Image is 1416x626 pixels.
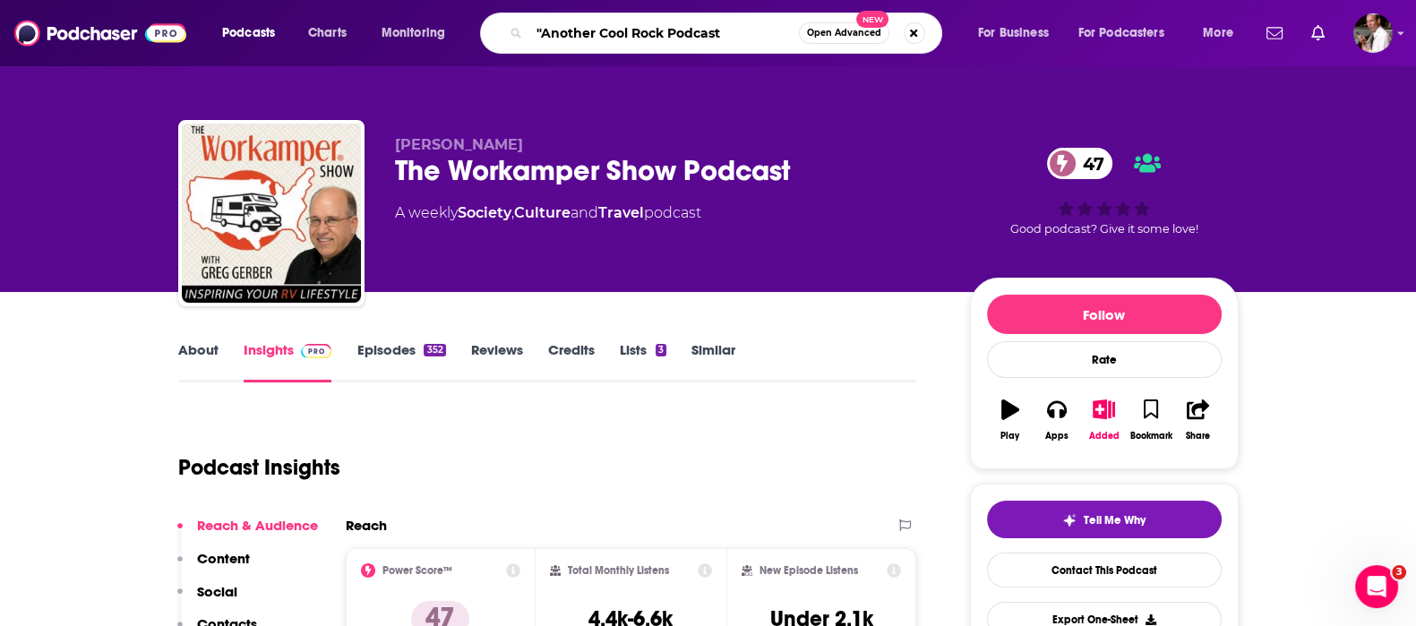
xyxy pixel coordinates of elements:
img: tell me why sparkle [1062,513,1077,527]
a: Contact This Podcast [987,553,1222,587]
button: tell me why sparkleTell Me Why [987,501,1222,538]
button: Play [987,388,1034,452]
button: Share [1174,388,1221,452]
button: open menu [369,19,468,47]
button: Follow [987,295,1222,334]
a: About [178,341,219,382]
a: Show notifications dropdown [1259,18,1290,48]
span: New [856,11,888,28]
button: open menu [210,19,298,47]
button: Show profile menu [1353,13,1393,53]
button: open menu [1190,19,1256,47]
img: User Profile [1353,13,1393,53]
span: Good podcast? Give it some love! [1010,222,1198,236]
span: Logged in as Quarto [1353,13,1393,53]
span: and [571,204,598,221]
span: For Business [978,21,1049,46]
a: Charts [296,19,357,47]
span: More [1203,21,1233,46]
button: Added [1080,388,1127,452]
a: Show notifications dropdown [1304,18,1332,48]
span: Charts [308,21,347,46]
div: Play [1000,431,1019,442]
span: , [511,204,514,221]
p: Reach & Audience [197,517,318,534]
img: Podchaser - Follow, Share and Rate Podcasts [14,16,186,50]
div: Rate [987,341,1222,378]
p: Content [197,550,250,567]
iframe: Intercom live chat [1355,565,1398,608]
h2: New Episode Listens [759,564,858,577]
span: Podcasts [222,21,275,46]
div: 47Good podcast? Give it some love! [970,136,1239,247]
div: A weekly podcast [395,202,701,224]
a: Culture [514,204,571,221]
p: Social [197,583,237,600]
button: Content [177,550,250,583]
div: Bookmark [1129,431,1171,442]
span: 47 [1065,148,1113,179]
a: Credits [548,341,595,382]
a: InsightsPodchaser Pro [244,341,332,382]
div: Apps [1045,431,1068,442]
span: Tell Me Why [1084,513,1146,527]
button: Bookmark [1128,388,1174,452]
span: Open Advanced [807,29,881,38]
img: Podchaser Pro [301,344,332,358]
button: Reach & Audience [177,517,318,550]
a: Society [458,204,511,221]
a: Reviews [471,341,523,382]
button: open menu [1067,19,1190,47]
h1: Podcast Insights [178,454,340,481]
button: Apps [1034,388,1080,452]
div: Added [1089,431,1120,442]
span: For Podcasters [1078,21,1164,46]
span: [PERSON_NAME] [395,136,523,153]
button: open menu [965,19,1071,47]
a: Travel [598,204,644,221]
h2: Power Score™ [382,564,452,577]
img: The Workamper Show Podcast [182,124,361,303]
a: Similar [691,341,735,382]
h2: Reach [346,517,387,534]
h2: Total Monthly Listens [568,564,669,577]
span: 3 [1392,565,1406,579]
button: Open AdvancedNew [799,22,889,44]
button: Social [177,583,237,616]
a: 47 [1047,148,1113,179]
div: Share [1186,431,1210,442]
a: Lists3 [620,341,666,382]
span: Monitoring [382,21,445,46]
div: Search podcasts, credits, & more... [497,13,959,54]
input: Search podcasts, credits, & more... [529,19,799,47]
div: 3 [656,344,666,356]
div: 352 [424,344,445,356]
a: Episodes352 [356,341,445,382]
